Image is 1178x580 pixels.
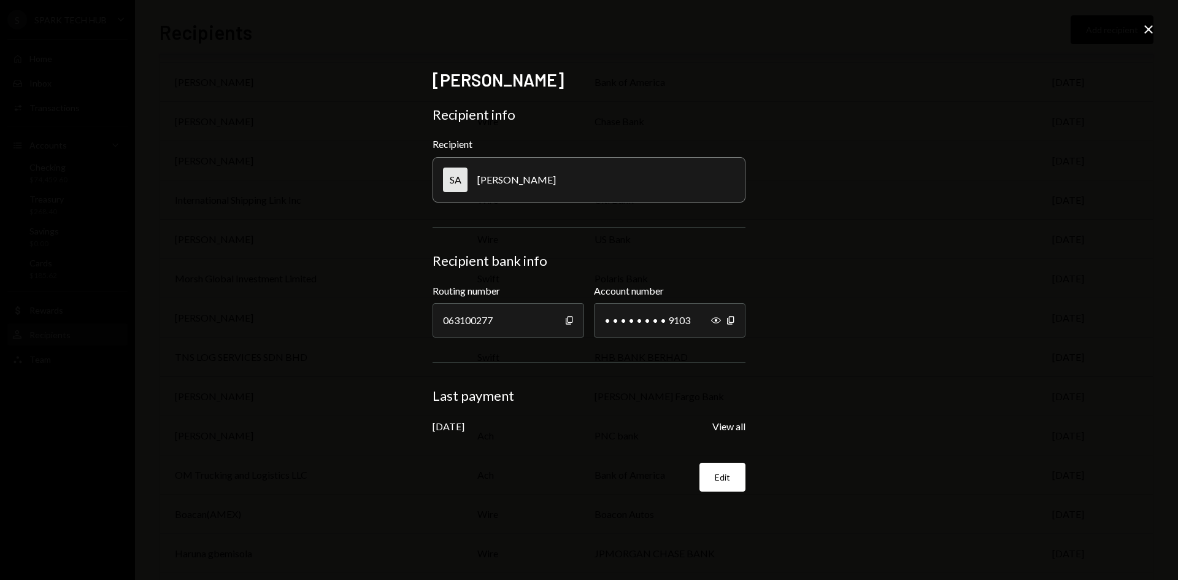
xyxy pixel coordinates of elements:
div: Recipient [433,138,745,150]
div: Recipient info [433,106,745,123]
div: • • • • • • • • 9103 [594,303,745,338]
div: [DATE] [433,420,464,432]
button: Edit [699,463,745,492]
div: Last payment [433,387,745,404]
div: SA [443,168,468,192]
h2: [PERSON_NAME] [433,68,745,92]
label: Routing number [433,284,584,298]
div: Recipient bank info [433,252,745,269]
div: 063100277 [433,303,584,338]
div: [PERSON_NAME] [477,174,556,185]
button: View all [712,420,745,433]
label: Account number [594,284,745,298]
